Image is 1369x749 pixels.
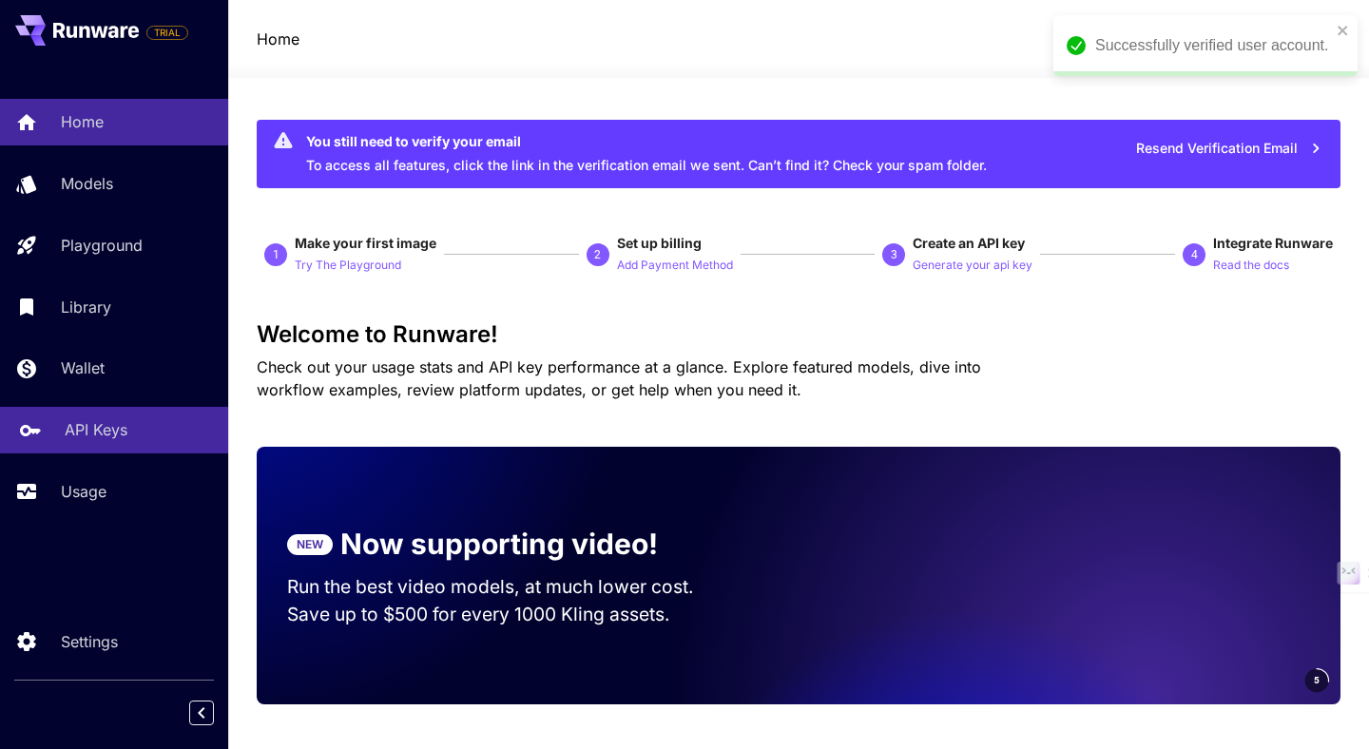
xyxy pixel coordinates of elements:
[287,573,730,601] p: Run the best video models, at much lower cost.
[273,246,280,263] p: 1
[61,356,105,379] p: Wallet
[594,246,601,263] p: 2
[1191,246,1198,263] p: 4
[189,701,214,725] button: Collapse sidebar
[891,246,897,263] p: 3
[617,235,702,251] span: Set up billing
[257,321,1340,348] h3: Welcome to Runware!
[306,131,987,151] div: You still need to verify your email
[146,21,188,44] span: Add your payment card to enable full platform functionality.
[1337,23,1350,38] button: close
[147,26,187,40] span: TRIAL
[61,480,106,503] p: Usage
[1213,257,1289,275] p: Read the docs
[1314,673,1320,687] span: 5
[65,418,127,441] p: API Keys
[1213,235,1333,251] span: Integrate Runware
[1213,253,1289,276] button: Read the docs
[617,253,733,276] button: Add Payment Method
[295,235,436,251] span: Make your first image
[340,523,658,566] p: Now supporting video!
[257,28,299,50] nav: breadcrumb
[287,601,730,628] p: Save up to $500 for every 1000 Kling assets.
[61,630,118,653] p: Settings
[61,110,104,133] p: Home
[913,253,1032,276] button: Generate your api key
[1126,129,1333,168] button: Resend Verification Email
[913,235,1025,251] span: Create an API key
[306,125,987,182] div: To access all features, click the link in the verification email we sent. Can’t find it? Check yo...
[61,172,113,195] p: Models
[1095,34,1331,57] div: Successfully verified user account.
[295,257,401,275] p: Try The Playground
[257,357,981,399] span: Check out your usage stats and API key performance at a glance. Explore featured models, dive int...
[203,696,228,730] div: Collapse sidebar
[617,257,733,275] p: Add Payment Method
[913,257,1032,275] p: Generate your api key
[297,536,323,553] p: NEW
[61,296,111,318] p: Library
[61,234,143,257] p: Playground
[257,28,299,50] a: Home
[295,253,401,276] button: Try The Playground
